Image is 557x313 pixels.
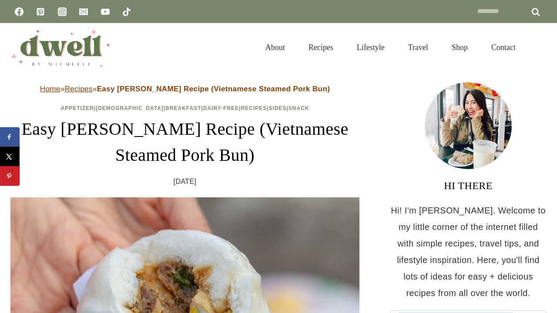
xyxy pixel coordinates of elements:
a: Sides [268,105,286,111]
p: Hi! I'm [PERSON_NAME]. Welcome to my little corner of the internet filled with simple recipes, tr... [390,202,547,301]
h1: Easy [PERSON_NAME] Recipe (Vietnamese Steamed Pork Bun) [10,116,359,168]
a: Pinterest [32,3,49,20]
a: Instagram [54,3,71,20]
span: » » [40,85,330,93]
a: Dairy-Free [203,105,239,111]
a: Email [75,3,92,20]
a: Recipes [297,32,345,63]
a: Home [40,85,60,93]
a: Shop [440,32,480,63]
a: Appetizer [60,105,94,111]
h3: HI THERE [390,178,547,193]
a: YouTube [97,3,114,20]
button: View Search Form [532,40,547,55]
a: Snack [289,105,309,111]
a: Facebook [10,3,28,20]
nav: Primary Navigation [254,32,527,63]
time: [DATE] [174,175,197,188]
a: Travel [396,32,440,63]
img: DWELL by michelle [10,27,111,67]
a: Recipes [65,85,93,93]
a: Recipes [241,105,267,111]
span: | | | | | | [60,105,309,111]
a: [DEMOGRAPHIC_DATA] [96,105,164,111]
a: Breakfast [165,105,201,111]
a: Contact [480,32,527,63]
strong: Easy [PERSON_NAME] Recipe (Vietnamese Steamed Pork Bun) [97,85,330,93]
a: TikTok [118,3,135,20]
a: About [254,32,297,63]
a: Lifestyle [345,32,396,63]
